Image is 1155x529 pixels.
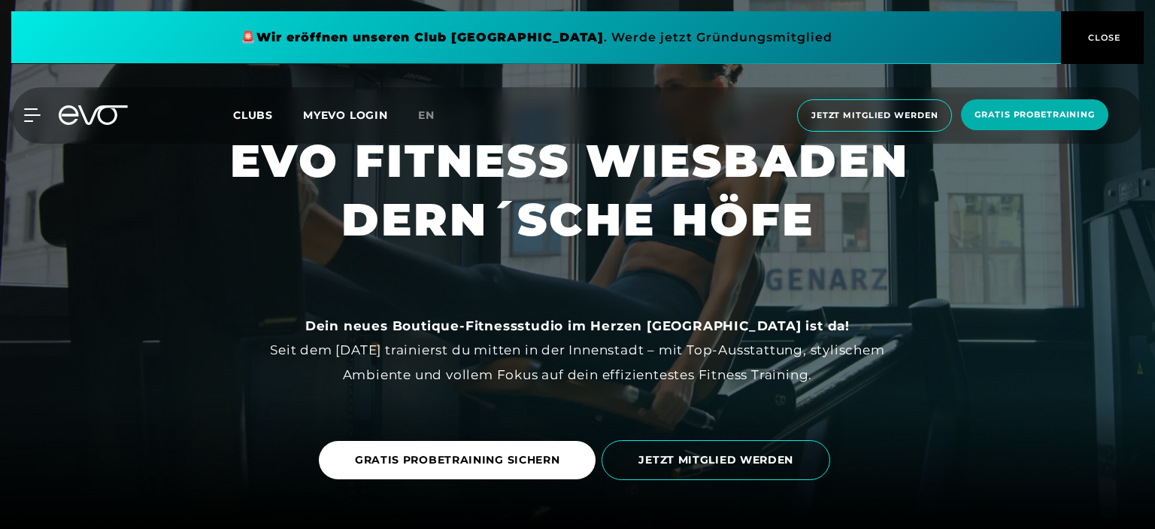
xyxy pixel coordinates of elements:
[956,99,1113,132] a: Gratis Probetraining
[355,452,560,468] span: GRATIS PROBETRAINING SICHERN
[239,314,916,387] div: Seit dem [DATE] trainierst du mitten in der Innenstadt – mit Top-Ausstattung, stylischem Ambiente...
[602,429,836,491] a: JETZT MITGLIED WERDEN
[418,108,435,122] span: en
[233,108,273,122] span: Clubs
[319,441,596,479] a: GRATIS PROBETRAINING SICHERN
[975,108,1095,121] span: Gratis Probetraining
[1061,11,1144,64] button: CLOSE
[230,132,925,249] h1: EVO FITNESS WIESBADEN DERN´SCHE HÖFE
[418,107,453,124] a: en
[233,108,303,122] a: Clubs
[303,108,388,122] a: MYEVO LOGIN
[793,99,956,132] a: Jetzt Mitglied werden
[811,109,938,122] span: Jetzt Mitglied werden
[638,452,793,468] span: JETZT MITGLIED WERDEN
[1084,31,1121,44] span: CLOSE
[305,318,850,333] strong: Dein neues Boutique-Fitnessstudio im Herzen [GEOGRAPHIC_DATA] ist da!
